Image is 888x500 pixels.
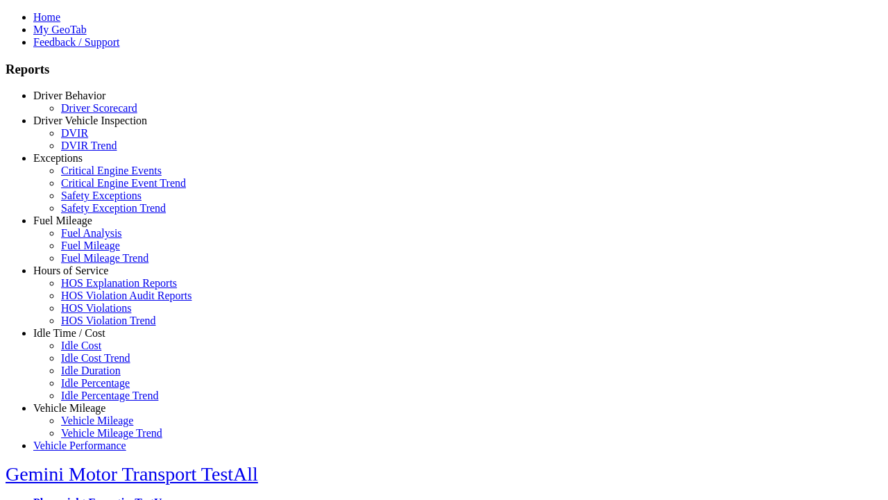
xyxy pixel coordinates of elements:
[61,302,131,314] a: HOS Violations
[61,102,137,114] a: Driver Scorecard
[61,227,122,239] a: Fuel Analysis
[6,463,258,485] a: Gemini Motor Transport TestAll
[61,377,130,389] a: Idle Percentage
[61,202,166,214] a: Safety Exception Trend
[61,352,130,364] a: Idle Cost Trend
[33,36,119,48] a: Feedback / Support
[61,252,148,264] a: Fuel Mileage Trend
[33,265,108,276] a: Hours of Service
[61,415,133,426] a: Vehicle Mileage
[33,402,105,414] a: Vehicle Mileage
[33,152,83,164] a: Exceptions
[61,365,121,376] a: Idle Duration
[61,190,142,201] a: Safety Exceptions
[61,127,88,139] a: DVIR
[33,24,87,35] a: My GeoTab
[61,290,192,301] a: HOS Violation Audit Reports
[33,115,147,126] a: Driver Vehicle Inspection
[6,62,882,77] h3: Reports
[61,177,186,189] a: Critical Engine Event Trend
[61,240,120,251] a: Fuel Mileage
[61,427,162,439] a: Vehicle Mileage Trend
[61,390,158,401] a: Idle Percentage Trend
[33,90,105,101] a: Driver Behavior
[61,140,117,151] a: DVIR Trend
[61,277,177,289] a: HOS Explanation Reports
[61,315,156,326] a: HOS Violation Trend
[61,165,162,176] a: Critical Engine Events
[33,11,60,23] a: Home
[33,440,126,451] a: Vehicle Performance
[33,327,105,339] a: Idle Time / Cost
[33,215,92,226] a: Fuel Mileage
[61,340,101,351] a: Idle Cost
